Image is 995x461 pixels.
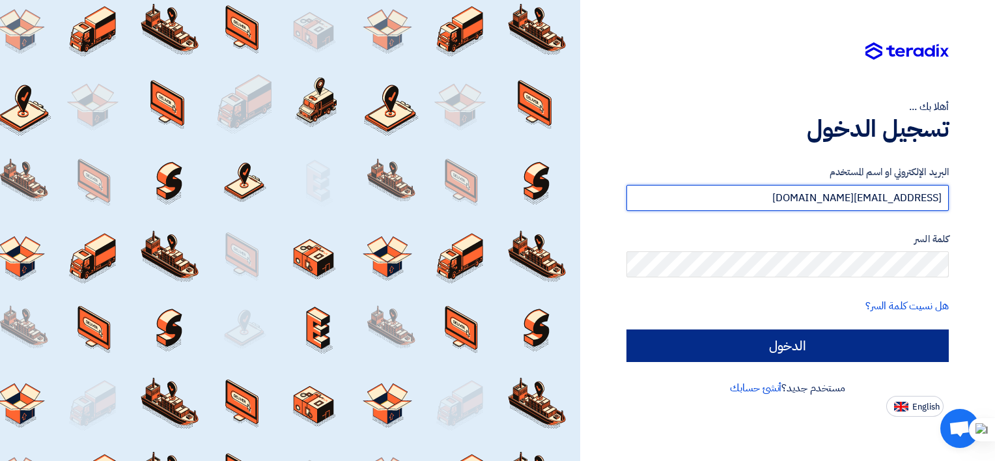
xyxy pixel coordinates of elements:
input: أدخل بريد العمل الإلكتروني او اسم المستخدم الخاص بك ... [626,185,949,211]
h1: تسجيل الدخول [626,115,949,143]
label: البريد الإلكتروني او اسم المستخدم [626,165,949,180]
img: Teradix logo [865,42,949,61]
img: en-US.png [894,402,908,412]
div: Open chat [940,409,979,448]
div: مستخدم جديد؟ [626,380,949,396]
input: الدخول [626,329,949,362]
span: English [912,402,940,412]
a: هل نسيت كلمة السر؟ [865,298,949,314]
button: English [886,396,944,417]
label: كلمة السر [626,232,949,247]
div: أهلا بك ... [626,99,949,115]
a: أنشئ حسابك [730,380,781,396]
